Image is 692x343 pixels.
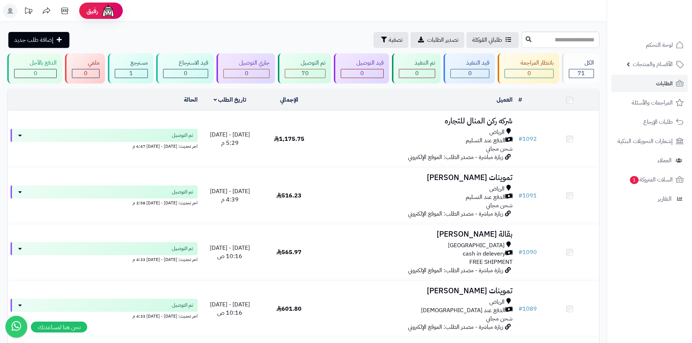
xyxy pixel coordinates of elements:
a: العملاء [611,152,688,169]
span: 70 [302,69,309,78]
span: رفيق [86,7,98,15]
span: طلبات الإرجاع [643,117,673,127]
span: [GEOGRAPHIC_DATA] [448,241,505,250]
span: تصفية [389,36,402,44]
div: تم التوصيل [285,59,325,67]
a: بانتظار المراجعة 0 [496,53,560,83]
span: الدفع عند التسليم [466,193,505,201]
a: الإجمالي [280,95,298,104]
div: جاري التوصيل [223,59,270,67]
a: المراجعات والأسئلة [611,94,688,111]
span: العملاء [657,155,672,166]
span: 1 [630,176,639,184]
a: قيد التنفيذ 0 [442,53,496,83]
div: 0 [399,69,435,78]
a: تصدير الطلبات [410,32,464,48]
div: اخر تحديث: [DATE] - [DATE] 4:33 م [11,312,198,319]
span: [DATE] - [DATE] 4:39 م [210,187,250,204]
div: 70 [285,69,325,78]
span: 1,175.75 [274,135,304,143]
a: إضافة طلب جديد [8,32,69,48]
a: جاري التوصيل 0 [215,53,276,83]
span: زيارة مباشرة - مصدر الطلب: الموقع الإلكتروني [408,153,503,162]
div: قيد التنفيذ [450,59,489,67]
a: تاريخ الطلب [214,95,247,104]
span: زيارة مباشرة - مصدر الطلب: الموقع الإلكتروني [408,266,503,275]
a: طلبات الإرجاع [611,113,688,131]
span: # [518,135,522,143]
span: 0 [415,69,419,78]
span: إشعارات التحويلات البنكية [618,136,673,146]
span: 0 [468,69,472,78]
span: زيارة مباشرة - مصدر الطلب: الموقع الإلكتروني [408,323,503,331]
div: مسترجع [115,59,148,67]
span: 1 [129,69,133,78]
div: اخر تحديث: [DATE] - [DATE] 2:58 م [11,199,198,206]
span: الدفع عند [DEMOGRAPHIC_DATA] [421,306,505,315]
span: 71 [578,69,585,78]
span: 0 [184,69,187,78]
a: الدفع بالآجل 0 [6,53,64,83]
span: الأقسام والمنتجات [633,59,673,69]
span: تصدير الطلبات [427,36,458,44]
img: logo-2.png [643,20,685,36]
span: زيارة مباشرة - مصدر الطلب: الموقع الإلكتروني [408,209,503,218]
a: الكل71 [561,53,601,83]
span: السلات المتروكة [629,175,673,185]
span: # [518,248,522,257]
span: cash in delevery [463,250,505,258]
a: مسترجع 1 [106,53,155,83]
span: 516.23 [276,191,302,200]
span: طلباتي المُوكلة [472,36,502,44]
span: المراجعات والأسئلة [632,98,673,108]
div: 0 [224,69,269,78]
a: #1089 [518,305,537,313]
a: العميل [497,95,513,104]
span: لوحة التحكم [646,40,673,50]
span: الرياض [489,128,505,136]
a: قيد الاسترجاع 0 [155,53,215,83]
span: FREE SHIPMENT [469,258,513,266]
div: ملغي [72,59,99,67]
a: # [518,95,522,104]
div: الكل [569,59,594,67]
span: [DATE] - [DATE] 5:29 م [210,130,250,147]
span: # [518,305,522,313]
span: 0 [84,69,88,78]
div: اخر تحديث: [DATE] - [DATE] 4:33 م [11,255,198,263]
span: 601.80 [276,305,302,313]
div: 0 [505,69,553,78]
a: #1092 [518,135,537,143]
span: # [518,191,522,200]
a: التقارير [611,190,688,208]
a: قيد التوصيل 0 [332,53,390,83]
div: تم التنفيذ [399,59,435,67]
span: تم التوصيل [172,245,193,252]
div: 0 [451,69,489,78]
span: شحن مجاني [486,144,513,153]
div: 0 [341,69,383,78]
div: اخر تحديث: [DATE] - [DATE] 6:47 م [11,142,198,150]
a: تم التوصيل 70 [276,53,332,83]
a: #1090 [518,248,537,257]
span: [DATE] - [DATE] 10:16 ص [210,300,250,317]
a: الحالة [184,95,198,104]
button: تصفية [373,32,408,48]
a: تحديثات المنصة [19,4,37,20]
a: الطلبات [611,75,688,92]
span: 0 [245,69,248,78]
span: 0 [34,69,37,78]
span: تم التوصيل [172,188,193,196]
span: التقارير [658,194,672,204]
div: الدفع بالآجل [14,59,57,67]
span: تم التوصيل [172,302,193,309]
a: تم التنفيذ 0 [390,53,442,83]
a: إشعارات التحويلات البنكية [611,132,688,150]
a: طلباتي المُوكلة [466,32,519,48]
div: قيد التوصيل [341,59,384,67]
div: 0 [15,69,56,78]
div: 0 [163,69,208,78]
h3: شركه ركن المنال للتجاره [321,117,513,125]
span: شحن مجاني [486,201,513,210]
span: 0 [360,69,364,78]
